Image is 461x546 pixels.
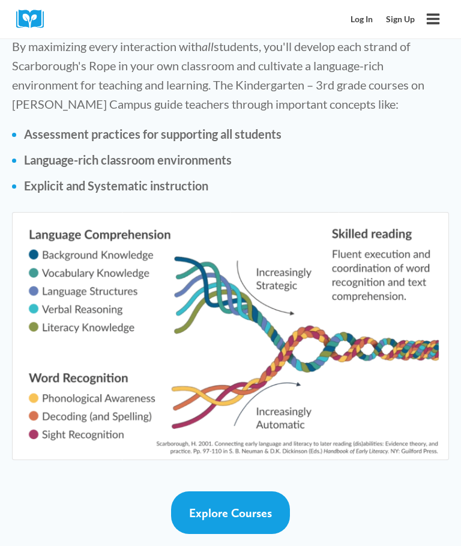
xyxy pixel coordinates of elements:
[12,212,449,460] img: Diagram of Scarborough's Rope
[202,39,214,53] i: all
[421,7,445,31] button: Open menu
[379,8,421,31] a: Sign Up
[12,37,449,114] p: By maximizing every interaction with students, you'll develop each strand of Scarborough's Rope i...
[24,178,208,193] strong: Explicit and Systematic instruction
[16,10,52,28] img: Cox Campus
[171,491,290,534] a: Explore Courses
[345,8,380,31] a: Log In
[24,153,232,167] strong: Language-rich classroom environments
[24,127,282,141] strong: Assessment practices for supporting all students
[345,8,421,31] nav: Secondary Mobile Navigation
[189,506,272,520] span: Explore Courses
